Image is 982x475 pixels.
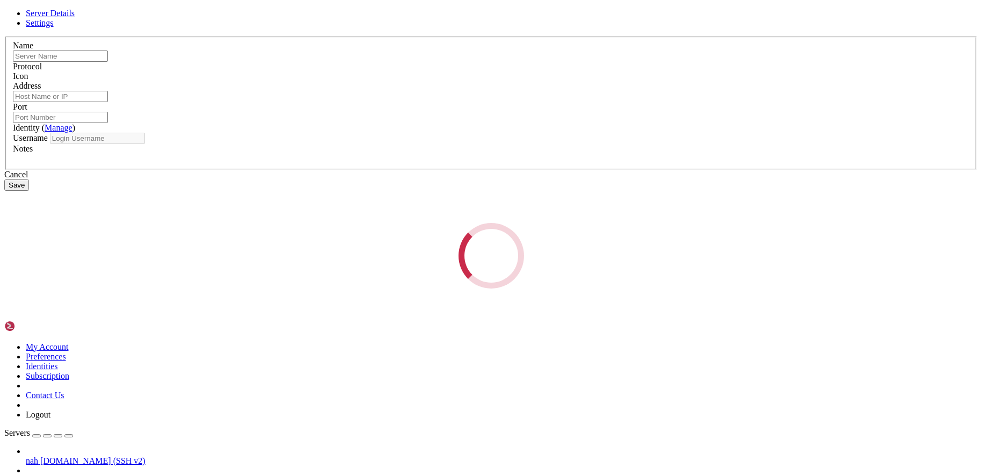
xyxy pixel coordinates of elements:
a: Servers [4,428,73,437]
a: My Account [26,342,69,351]
a: Server Details [26,9,75,18]
input: Host Name or IP [13,91,108,102]
a: Manage [45,123,72,132]
span: ( ) [42,123,75,132]
a: Settings [26,18,54,27]
button: Save [4,179,29,191]
label: Notes [13,144,33,153]
a: nah [DOMAIN_NAME] (SSH v2) [26,456,978,466]
a: Preferences [26,352,66,361]
div: (0, 1) [4,12,8,20]
label: Port [13,102,27,111]
div: Loading... [450,215,532,296]
a: Identities [26,362,58,371]
x-row: Connecting [DOMAIN_NAME]... [4,4,841,12]
li: nah [DOMAIN_NAME] (SSH v2) [26,447,978,466]
label: Identity [13,123,75,132]
label: Protocol [13,62,42,71]
span: Servers [4,428,30,437]
input: Login Username [50,133,145,144]
div: Cancel [4,170,978,179]
a: Logout [26,410,50,419]
span: nah [26,456,38,465]
img: Shellngn [4,321,66,332]
input: Server Name [13,51,108,62]
label: Icon [13,71,28,81]
label: Username [13,133,48,142]
label: Address [13,81,41,90]
span: [DOMAIN_NAME] (SSH v2) [40,456,146,465]
label: Name [13,41,33,50]
a: Contact Us [26,391,64,400]
input: Port Number [13,112,108,123]
a: Subscription [26,371,69,380]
